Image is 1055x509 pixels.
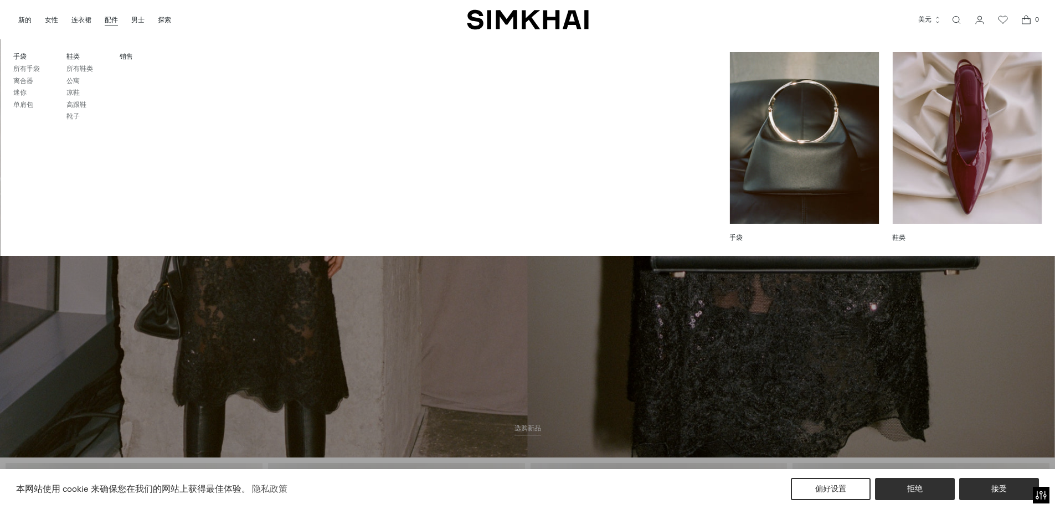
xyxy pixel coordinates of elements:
[918,16,932,23] font: 美元
[875,478,955,500] button: 拒绝
[918,8,941,32] button: 美元
[992,9,1014,31] a: 愿望清单
[252,484,287,494] font: 隐私政策
[71,8,91,32] a: 连衣裙
[250,481,289,497] a: 隐私政策（在新标签页中打开）
[105,8,118,32] a: 配件
[1015,9,1037,31] a: 打开购物车模式
[991,484,1007,493] font: 接受
[18,8,32,32] a: 新的
[791,478,871,500] button: 偏好设置
[945,9,967,31] a: 打开搜索模式
[969,9,991,31] a: 前往账户页面
[16,484,250,494] font: 本网站使用 cookie 来确保您在我们的网站上获得最佳体验。
[45,8,58,32] a: 女性
[1035,16,1039,23] font: 0
[815,484,846,493] font: 偏好设置
[467,9,589,30] a: 辛凯
[959,478,1039,500] button: 接受
[158,8,171,32] a: 探索
[131,8,145,32] a: 男士
[907,484,923,493] font: 拒绝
